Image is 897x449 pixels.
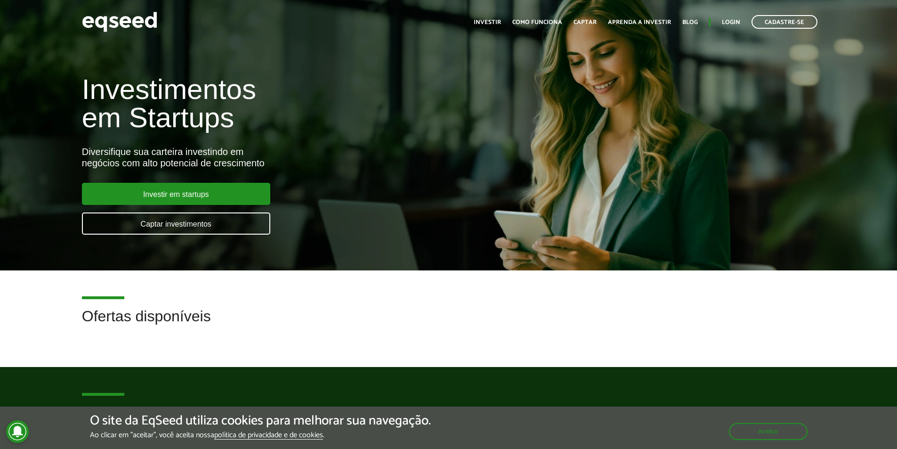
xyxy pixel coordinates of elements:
h1: Investimentos em Startups [82,75,517,132]
p: Ao clicar em "aceitar", você aceita nossa . [90,431,431,440]
a: Cadastre-se [752,15,817,29]
a: Captar [574,19,597,25]
h5: O site da EqSeed utiliza cookies para melhorar sua navegação. [90,414,431,428]
a: Blog [682,19,698,25]
h2: Por que investir pela EqSeed [82,405,816,435]
a: Aprenda a investir [608,19,671,25]
button: Aceitar [729,423,808,440]
a: Captar investimentos [82,212,270,235]
img: EqSeed [82,9,157,34]
a: Investir em startups [82,183,270,205]
h2: Ofertas disponíveis [82,308,816,339]
a: política de privacidade e de cookies [214,432,323,440]
a: Login [722,19,740,25]
div: Diversifique sua carteira investindo em negócios com alto potencial de crescimento [82,146,517,169]
a: Como funciona [512,19,562,25]
a: Investir [474,19,501,25]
